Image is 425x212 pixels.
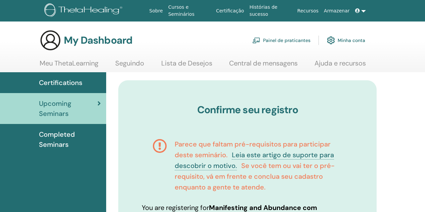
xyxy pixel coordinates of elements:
[175,151,334,170] a: Leia este artigo de suporte para descobrir o motivo.
[146,5,165,17] a: Sobre
[64,34,132,46] h3: My Dashboard
[115,59,144,72] a: Seguindo
[175,140,331,159] span: Parece que faltam pré-requisitos para participar deste seminário.
[321,5,352,17] a: Armazenar
[252,37,260,43] img: chalkboard-teacher.svg
[229,59,298,72] a: Central de mensagens
[40,30,61,51] img: generic-user-icon.jpg
[247,1,294,20] a: Histórias de sucesso
[44,3,125,18] img: logo.png
[295,5,321,17] a: Recursos
[39,78,82,88] span: Certifications
[39,98,97,119] span: Upcoming Seminars
[327,33,365,48] a: Minha conta
[327,35,335,46] img: cog.svg
[166,1,213,20] a: Cursos e Seminários
[40,59,98,72] a: Meu ThetaLearning
[314,59,366,72] a: Ajuda e recursos
[175,161,335,192] span: Se você tem ou vai ter o pré-requisito, vá em frente e conclua seu cadastro enquanto a gente te a...
[161,59,212,72] a: Lista de Desejos
[142,104,353,116] h3: Confirme seu registro
[39,129,101,150] span: Completed Seminars
[213,5,247,17] a: Certificação
[252,33,310,48] a: Painel de praticantes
